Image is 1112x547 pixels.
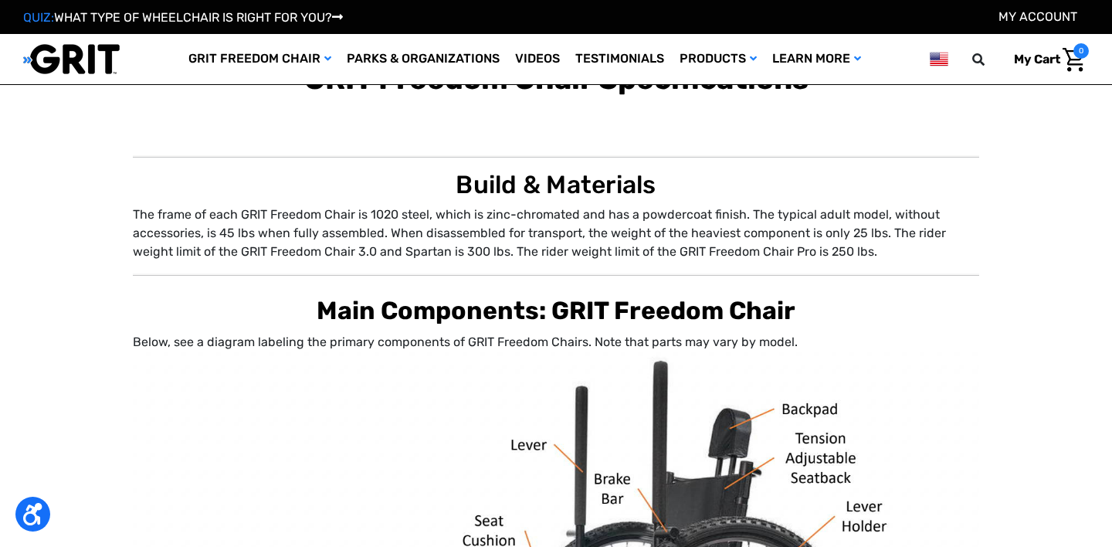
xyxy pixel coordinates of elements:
p: Below, see a diagram labeling the primary components of GRIT Freedom Chairs. Note that parts may ... [133,333,979,352]
span: 0 [1073,43,1089,59]
a: Cart with 0 items [1002,43,1089,76]
h2: Build & Materials [133,170,979,199]
img: GRIT All-Terrain Wheelchair and Mobility Equipment [23,43,120,75]
a: GRIT Freedom Chair [181,34,339,84]
input: Search [979,43,1002,76]
span: My Cart [1014,52,1060,66]
a: Account [998,9,1077,24]
a: Videos [507,34,568,84]
a: Learn More [764,34,869,84]
b: Main Components: GRIT Freedom Chair [317,296,795,325]
span: QUIZ: [23,10,54,25]
a: QUIZ:WHAT TYPE OF WHEELCHAIR IS RIGHT FOR YOU? [23,10,343,25]
p: The frame of each GRIT Freedom Chair is 1020 steel, which is zinc-chromated and has a powdercoat ... [133,206,979,261]
a: Parks & Organizations [339,34,507,84]
iframe: Tidio Chat [901,447,1105,520]
img: Cart [1063,48,1085,72]
a: Products [672,34,764,84]
img: us.png [930,49,948,69]
a: Testimonials [568,34,672,84]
